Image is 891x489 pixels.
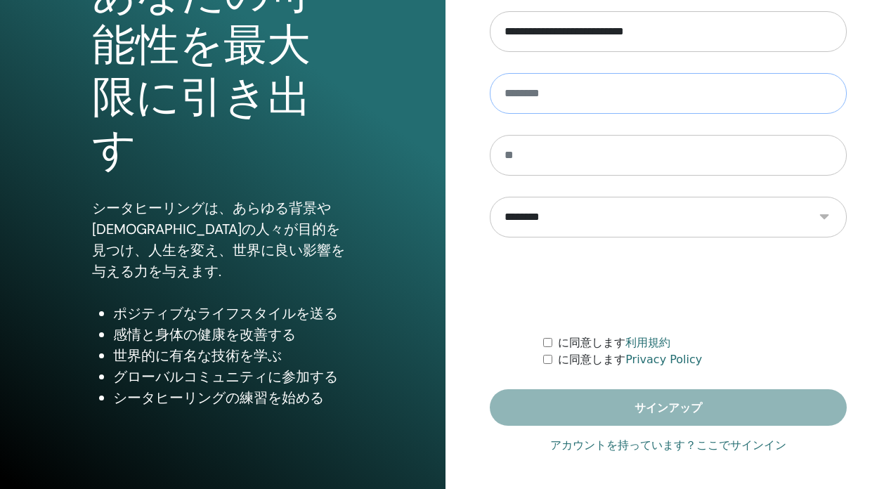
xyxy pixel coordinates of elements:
li: 感情と身体の健康を改善する [113,324,354,345]
li: シータヒーリングの練習を始める [113,387,354,408]
li: グローバルコミュニティに参加する [113,366,354,387]
a: Privacy Policy [625,353,702,366]
a: 利用規約 [625,336,670,349]
a: アカウントを持っています？ここでサインイン [550,437,786,454]
li: 世界的に有名な技術を学ぶ [113,345,354,366]
label: に同意します [558,351,702,368]
p: シータヒーリングは、あらゆる背景や[DEMOGRAPHIC_DATA]の人々が目的を見つけ、人生を変え、世界に良い影響を与える力を与えます. [92,197,354,282]
label: に同意します [558,334,670,351]
iframe: reCAPTCHA [561,259,775,313]
li: ポジティブなライフスタイルを送る [113,303,354,324]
